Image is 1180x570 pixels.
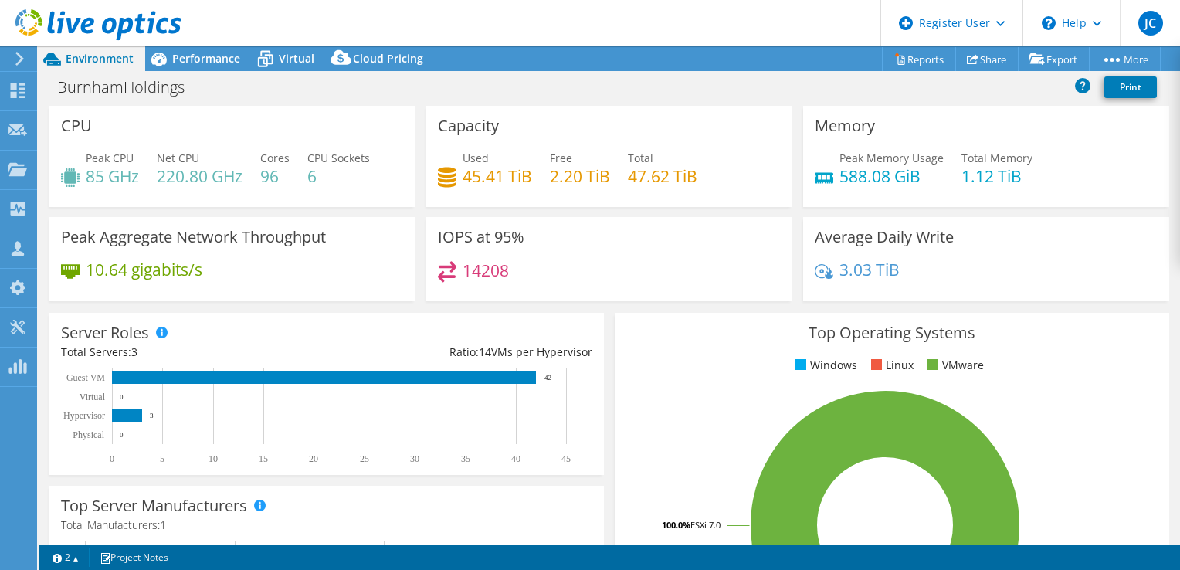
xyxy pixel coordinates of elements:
text: 45 [561,453,571,464]
h3: Average Daily Write [815,229,954,246]
h4: 2.20 TiB [550,168,610,185]
span: Net CPU [157,151,199,165]
span: Environment [66,51,134,66]
h3: IOPS at 95% [438,229,524,246]
li: Linux [867,357,914,374]
span: 3 [131,344,137,359]
h3: Memory [815,117,875,134]
h4: 6 [307,168,370,185]
h4: 85 GHz [86,168,139,185]
text: 40 [511,453,520,464]
span: 14 [479,344,491,359]
text: 10 [209,453,218,464]
text: 5 [160,453,164,464]
div: Total Servers: [61,344,327,361]
h4: 1.12 TiB [961,168,1032,185]
text: 30 [410,453,419,464]
span: Total Memory [961,151,1032,165]
a: Export [1018,47,1090,71]
text: 15 [259,453,268,464]
text: 0 [120,431,124,439]
li: Windows [792,357,857,374]
text: Guest VM [66,372,105,383]
text: Physical [73,429,104,440]
h4: 220.80 GHz [157,168,242,185]
h4: 10.64 gigabits/s [86,261,202,278]
h4: 3.03 TiB [839,261,900,278]
span: Cores [260,151,290,165]
span: Performance [172,51,240,66]
h4: 588.08 GiB [839,168,944,185]
a: Share [955,47,1019,71]
a: Print [1104,76,1157,98]
h4: 14208 [463,262,509,279]
text: 0 [120,393,124,401]
h3: Capacity [438,117,499,134]
text: Virtual [80,392,106,402]
h3: Top Operating Systems [626,324,1158,341]
text: 20 [309,453,318,464]
text: 0 [110,453,114,464]
text: 25 [360,453,369,464]
text: 3 [150,412,154,419]
div: Ratio: VMs per Hypervisor [327,344,592,361]
a: Project Notes [89,548,179,567]
h3: Server Roles [61,324,149,341]
span: 1 [160,517,166,532]
h3: CPU [61,117,92,134]
a: Reports [882,47,956,71]
span: Cloud Pricing [353,51,423,66]
h4: Total Manufacturers: [61,517,592,534]
li: VMware [924,357,984,374]
span: Free [550,151,572,165]
span: CPU Sockets [307,151,370,165]
tspan: 100.0% [662,519,690,531]
h3: Peak Aggregate Network Throughput [61,229,326,246]
tspan: ESXi 7.0 [690,519,721,531]
h4: 96 [260,168,290,185]
h1: BurnhamHoldings [50,79,209,96]
span: Used [463,151,489,165]
h4: 47.62 TiB [628,168,697,185]
span: JC [1138,11,1163,36]
span: Total [628,151,653,165]
span: Virtual [279,51,314,66]
text: Hypervisor [63,410,105,421]
h3: Top Server Manufacturers [61,497,247,514]
a: More [1089,47,1161,71]
text: 42 [544,374,551,382]
span: Peak Memory Usage [839,151,944,165]
text: 35 [461,453,470,464]
a: 2 [42,548,90,567]
span: Peak CPU [86,151,134,165]
svg: \n [1042,16,1056,30]
h4: 45.41 TiB [463,168,532,185]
